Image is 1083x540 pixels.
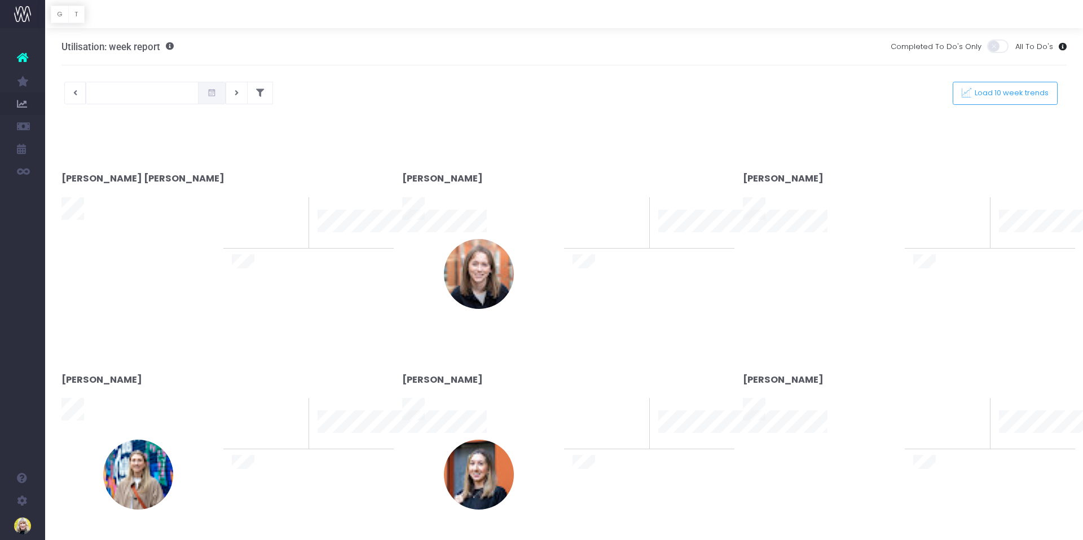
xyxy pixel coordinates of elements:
[573,208,619,219] span: To last week
[281,398,300,417] span: 0%
[971,88,1049,98] span: Load 10 week trends
[891,41,981,52] span: Completed To Do's Only
[402,373,483,386] strong: [PERSON_NAME]
[953,82,1058,105] button: Load 10 week trends
[14,517,31,534] img: images/default_profile_image.png
[743,172,824,185] strong: [PERSON_NAME]
[281,197,300,216] span: 0%
[999,235,1050,246] span: 10 week trend
[1015,41,1053,52] span: All To Do's
[51,6,85,23] div: Vertical button group
[658,436,709,448] span: 10 week trend
[963,197,981,216] span: 0%
[622,398,641,417] span: 0%
[318,235,368,246] span: 10 week trend
[318,436,368,448] span: 10 week trend
[68,6,85,23] button: T
[573,409,619,421] span: To last week
[913,409,959,421] span: To last week
[999,436,1050,448] span: 10 week trend
[743,373,824,386] strong: [PERSON_NAME]
[61,373,142,386] strong: [PERSON_NAME]
[622,197,641,216] span: 0%
[232,208,278,219] span: To last week
[963,398,981,417] span: 0%
[51,6,69,23] button: G
[913,208,959,219] span: To last week
[402,172,483,185] strong: [PERSON_NAME]
[61,41,174,52] h3: Utilisation: week report
[232,409,278,421] span: To last week
[61,172,224,185] strong: [PERSON_NAME] [PERSON_NAME]
[658,235,709,246] span: 10 week trend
